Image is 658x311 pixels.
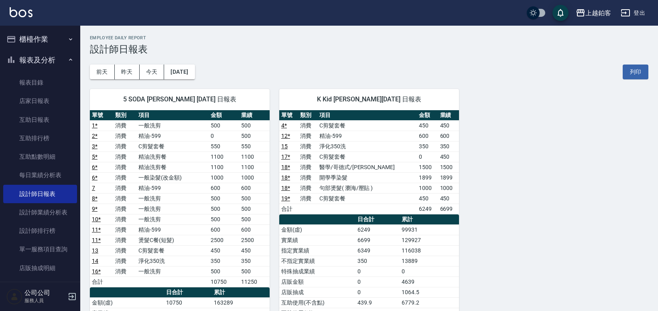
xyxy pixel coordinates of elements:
td: C剪髮套餐 [317,120,417,131]
td: 600 [209,224,239,235]
td: 一般洗剪 [136,120,209,131]
td: 精油-599 [317,131,417,141]
h2: Employee Daily Report [90,35,648,40]
th: 累計 [212,287,270,298]
button: 今天 [140,65,164,79]
a: 設計師業績分析表 [3,203,77,222]
th: 單號 [279,110,299,121]
td: 500 [239,214,270,224]
a: 互助排行榜 [3,129,77,147]
td: 6249 [355,224,399,235]
td: 350 [239,256,270,266]
a: 15 [281,143,288,149]
td: C剪髮套餐 [136,141,209,151]
td: 句部燙髮( 瀏海/壓貼 ) [317,183,417,193]
td: 600 [438,131,459,141]
td: 550 [209,141,239,151]
a: 設計師日報表 [3,185,77,203]
a: 14 [92,258,98,264]
td: 1100 [239,162,270,172]
td: 1100 [209,151,239,162]
td: 1500 [438,162,459,172]
td: 一般洗剪 [136,193,209,204]
td: 消費 [113,204,136,214]
td: 500 [239,204,270,214]
button: [DATE] [164,65,195,79]
td: 消費 [113,245,136,256]
button: 列印 [623,65,648,79]
td: 店販金額 [279,277,355,287]
th: 單號 [90,110,113,121]
td: 350 [355,256,399,266]
td: 500 [209,120,239,131]
td: 消費 [298,120,317,131]
button: 昨天 [115,65,140,79]
td: 350 [209,256,239,266]
th: 金額 [417,110,438,121]
button: 前天 [90,65,115,79]
td: 消費 [113,256,136,266]
td: 600 [209,183,239,193]
td: 消費 [113,172,136,183]
th: 類別 [113,110,136,121]
td: 一般染髮(改金額) [136,172,209,183]
button: save [552,5,569,21]
button: 櫃檯作業 [3,29,77,50]
td: 0 [417,151,438,162]
td: 6349 [355,245,399,256]
a: 店販抽成明細 [3,259,77,277]
td: C剪髮套餐 [317,151,417,162]
td: 消費 [298,131,317,141]
td: 1000 [438,183,459,193]
td: 1000 [417,183,438,193]
table: a dense table [90,110,270,287]
td: 550 [239,141,270,151]
td: 消費 [113,266,136,277]
td: 6249 [417,204,438,214]
td: 一般洗剪 [136,204,209,214]
td: 450 [438,120,459,131]
td: 一般洗剪 [136,214,209,224]
td: 一般洗剪 [136,266,209,277]
td: 2500 [209,235,239,245]
a: 單一服務項目查詢 [3,240,77,258]
td: 450 [438,151,459,162]
td: 互助使用(不含點) [279,297,355,308]
button: 客戶管理 [3,281,77,301]
a: 互助日報表 [3,111,77,129]
a: 7 [92,185,95,191]
td: C剪髮套餐 [317,193,417,204]
td: 消費 [113,235,136,245]
td: 500 [239,131,270,141]
td: 0 [400,266,459,277]
td: 合計 [279,204,299,214]
td: 精油洗剪餐 [136,151,209,162]
span: K Kid [PERSON_NAME][DATE] 日報表 [289,95,449,103]
td: 450 [438,193,459,204]
td: 淨化350洗 [136,256,209,266]
img: Logo [10,7,32,17]
td: 500 [239,266,270,277]
td: 6779.2 [400,297,459,308]
td: 600 [239,224,270,235]
p: 服務人員 [24,297,65,304]
td: C剪髮套餐 [136,245,209,256]
td: 500 [239,193,270,204]
td: 消費 [298,141,317,151]
td: 店販抽成 [279,287,355,297]
td: 指定實業績 [279,245,355,256]
td: 439.9 [355,297,399,308]
td: 0 [209,131,239,141]
td: 精油-599 [136,131,209,141]
td: 450 [209,245,239,256]
td: 精油-599 [136,224,209,235]
td: 消費 [298,193,317,204]
th: 類別 [298,110,317,121]
td: 500 [209,266,239,277]
h3: 設計師日報表 [90,44,648,55]
td: 消費 [298,151,317,162]
th: 金額 [209,110,239,121]
td: 消費 [298,172,317,183]
td: 消費 [298,162,317,172]
th: 累計 [400,214,459,225]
